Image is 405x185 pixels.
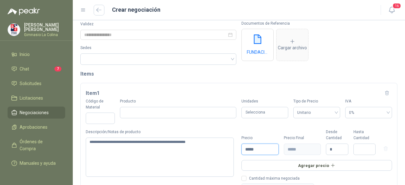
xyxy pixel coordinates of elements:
[241,21,397,26] p: Documentos de Referencia
[8,157,65,169] a: Manuales y ayuda
[8,8,40,15] img: Logo peakr
[20,138,59,152] span: Órdenes de Compra
[20,95,43,102] span: Licitaciones
[297,108,336,117] span: Unitario
[386,4,397,16] button: 16
[326,129,348,141] div: Desde Cantidad
[8,24,20,36] img: Company Logo
[86,129,236,135] label: Descripción/Notas de producto
[8,77,65,89] a: Solicitudes
[20,80,41,87] span: Solicitudes
[8,63,65,75] a: Chat7
[80,21,236,27] label: Validez
[241,160,392,171] button: Agregar precio
[80,45,236,51] label: Sedes
[86,98,115,110] label: Código de Material
[8,48,65,60] a: Inicio
[20,124,47,131] span: Aprobaciones
[8,136,65,155] a: Órdenes de Compra
[392,3,401,9] span: 16
[8,107,65,119] a: Negociaciones
[112,5,160,14] h1: Crear negociación
[349,108,388,117] span: 0%
[80,70,397,78] h2: Items
[54,66,61,71] span: 7
[241,107,288,119] div: Selecciona
[293,98,340,104] label: Tipo de Precio
[284,135,321,141] div: Precio Final
[8,121,65,133] a: Aprobaciones
[86,89,100,97] h3: Item 1
[246,176,302,180] span: Cantidad máxima negociada
[20,51,30,58] span: Inicio
[24,33,65,37] p: Gimnasio La Colina
[241,98,288,104] label: Unidades
[120,98,236,104] label: Producto
[353,129,376,141] div: Hasta Cantidad
[20,109,49,116] span: Negociaciones
[20,160,56,167] span: Manuales y ayuda
[20,65,29,72] span: Chat
[24,23,65,32] p: [PERSON_NAME] [PERSON_NAME]
[8,92,65,104] a: Licitaciones
[278,39,307,51] div: Cargar archivo
[345,98,392,104] label: IVA
[241,135,279,141] div: Precio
